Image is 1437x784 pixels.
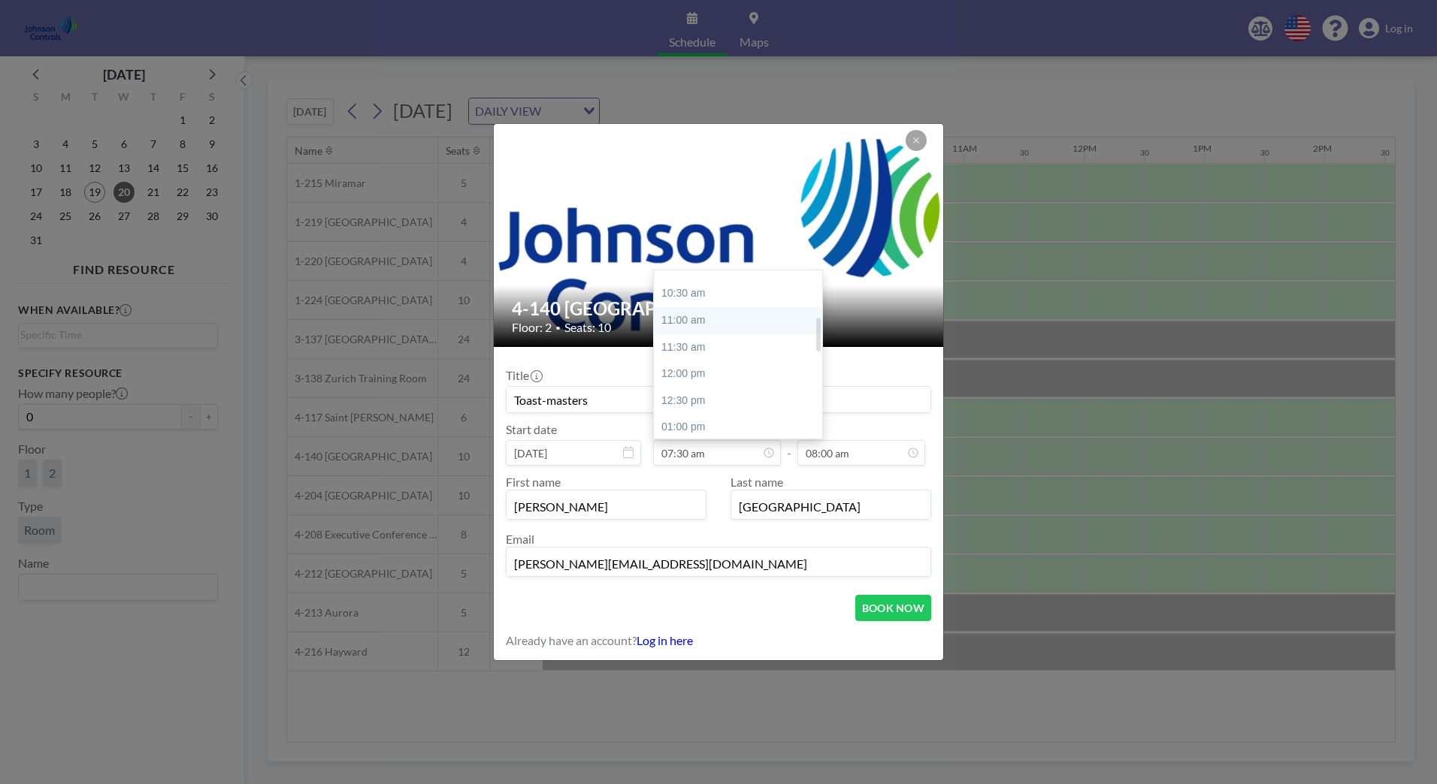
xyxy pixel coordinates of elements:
label: First name [506,475,561,489]
div: 12:30 pm [654,387,830,415]
input: Last name [731,493,930,519]
label: Email [506,532,534,546]
label: Start date [506,422,557,437]
input: Email [507,550,930,576]
label: Last name [731,475,783,489]
label: Title [506,368,541,383]
h2: 4-140 [GEOGRAPHIC_DATA] [512,297,927,320]
div: 01:00 pm [654,414,830,441]
input: First name [507,493,706,519]
input: Guest reservation [507,387,930,412]
button: BOOK NOW [855,595,931,621]
span: Already have an account? [506,633,637,648]
span: • [555,322,561,333]
div: 11:30 am [654,334,830,361]
span: - [787,427,791,460]
img: 537.png [494,109,945,362]
div: 11:00 am [654,307,830,334]
span: Seats: 10 [564,320,611,335]
div: 10:30 am [654,280,830,307]
a: Log in here [637,633,693,647]
div: 12:00 pm [654,360,830,387]
span: Floor: 2 [512,320,552,335]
